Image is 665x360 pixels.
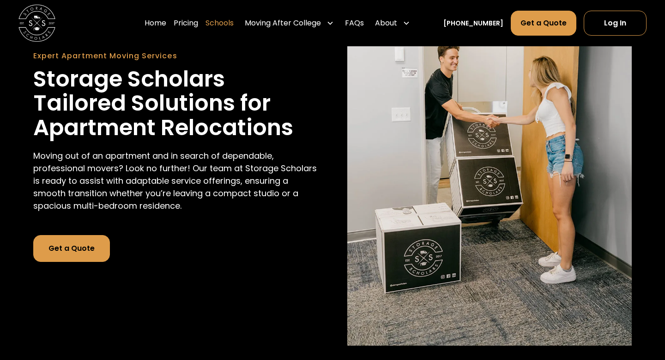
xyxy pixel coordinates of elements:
a: Get a Quote [511,11,576,36]
div: Moving After College [245,18,321,29]
div: Expert Apartment Moving Services [33,50,318,62]
div: About [371,10,414,36]
img: Storage Scholars main logo [18,5,55,42]
a: Home [145,10,166,36]
a: [PHONE_NUMBER] [443,19,503,28]
a: Get a Quote [33,235,110,262]
div: About [375,18,397,29]
a: Schools [206,10,234,36]
h1: Storage Scholars Tailored Solutions for Apartment Relocations [33,67,318,140]
p: Moving out of an apartment and in search of dependable, professional movers? Look no further! Our... [33,149,318,212]
div: Moving After College [241,10,338,36]
a: Pricing [174,10,198,36]
a: Log In [584,11,647,36]
a: FAQs [345,10,364,36]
